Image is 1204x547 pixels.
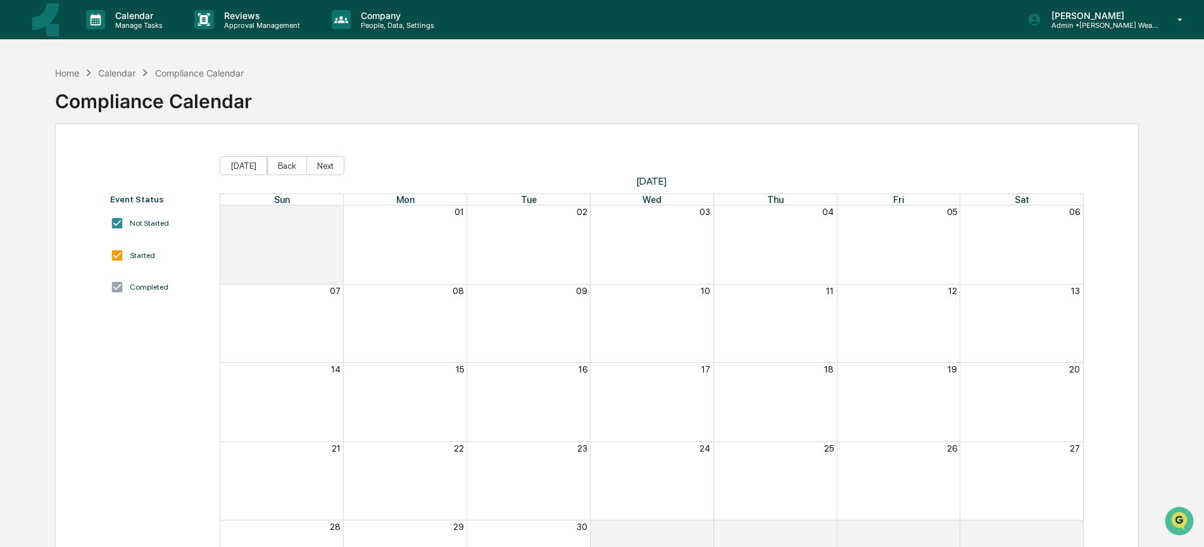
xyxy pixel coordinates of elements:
button: 27 [1070,443,1080,453]
button: [DATE] [220,156,267,175]
button: 26 [947,443,957,453]
button: 22 [454,443,464,453]
span: Mon [396,194,415,205]
button: 18 [824,364,834,374]
div: Event Status [110,194,208,204]
p: Manage Tasks [105,21,169,30]
button: 09 [576,286,587,296]
button: 04 [1069,522,1080,532]
div: Not Started [130,219,169,228]
button: 28 [330,522,341,532]
button: 08 [453,286,464,296]
div: 🖐️ [13,161,23,171]
p: Reviews [214,10,306,21]
span: Attestations [104,159,157,172]
button: 11 [826,286,834,296]
p: How can we help? [13,27,230,47]
div: 🔎 [13,185,23,195]
span: Wed [643,194,662,205]
span: Sat [1015,194,1029,205]
div: Started [130,251,155,260]
button: 02 [577,207,587,217]
span: Pylon [126,214,153,224]
div: We're available if you need us! [43,109,160,120]
button: Start new chat [215,101,230,116]
div: Start new chat [43,97,208,109]
button: 24 [699,443,710,453]
button: 16 [579,364,587,374]
p: Company [351,10,441,21]
button: 02 [823,522,834,532]
button: 29 [453,522,464,532]
button: 15 [456,364,464,374]
button: 03 [946,522,957,532]
button: 14 [331,364,341,374]
button: 19 [948,364,957,374]
span: Data Lookup [25,183,80,196]
button: 20 [1069,364,1080,374]
button: 01 [455,207,464,217]
div: Home [55,68,79,78]
p: People, Data, Settings [351,21,441,30]
span: Preclearance [25,159,82,172]
img: 1746055101610-c473b297-6a78-478c-a979-82029cc54cd1 [13,97,35,120]
button: 25 [824,443,834,453]
button: 04 [822,207,834,217]
img: logo [30,3,61,37]
div: Calendar [98,68,135,78]
p: Calendar [105,10,169,21]
a: 🔎Data Lookup [8,178,85,201]
iframe: Open customer support [1163,505,1198,539]
button: 06 [1069,207,1080,217]
p: Admin • [PERSON_NAME] Wealth Management [1041,21,1159,30]
button: 23 [577,443,587,453]
button: Back [267,156,307,175]
button: 12 [948,286,957,296]
p: [PERSON_NAME] [1041,10,1159,21]
span: [DATE] [220,175,1084,187]
span: Fri [893,194,904,205]
p: Approval Management [214,21,306,30]
button: 01 [701,522,710,532]
span: Tue [521,194,537,205]
a: 🗄️Attestations [87,154,162,177]
button: 03 [699,207,710,217]
button: 07 [330,286,341,296]
button: 05 [947,207,957,217]
div: Completed [130,283,168,292]
span: Thu [767,194,784,205]
a: Powered byPylon [89,214,153,224]
span: Sun [274,194,290,205]
button: 31 [332,207,341,217]
div: Compliance Calendar [155,68,244,78]
button: 21 [332,443,341,453]
a: 🖐️Preclearance [8,154,87,177]
div: Compliance Calendar [55,80,252,113]
div: 🗄️ [92,161,102,171]
button: 13 [1071,286,1080,296]
button: 17 [701,364,710,374]
button: Next [306,156,344,175]
button: 30 [577,522,587,532]
button: 10 [701,286,710,296]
